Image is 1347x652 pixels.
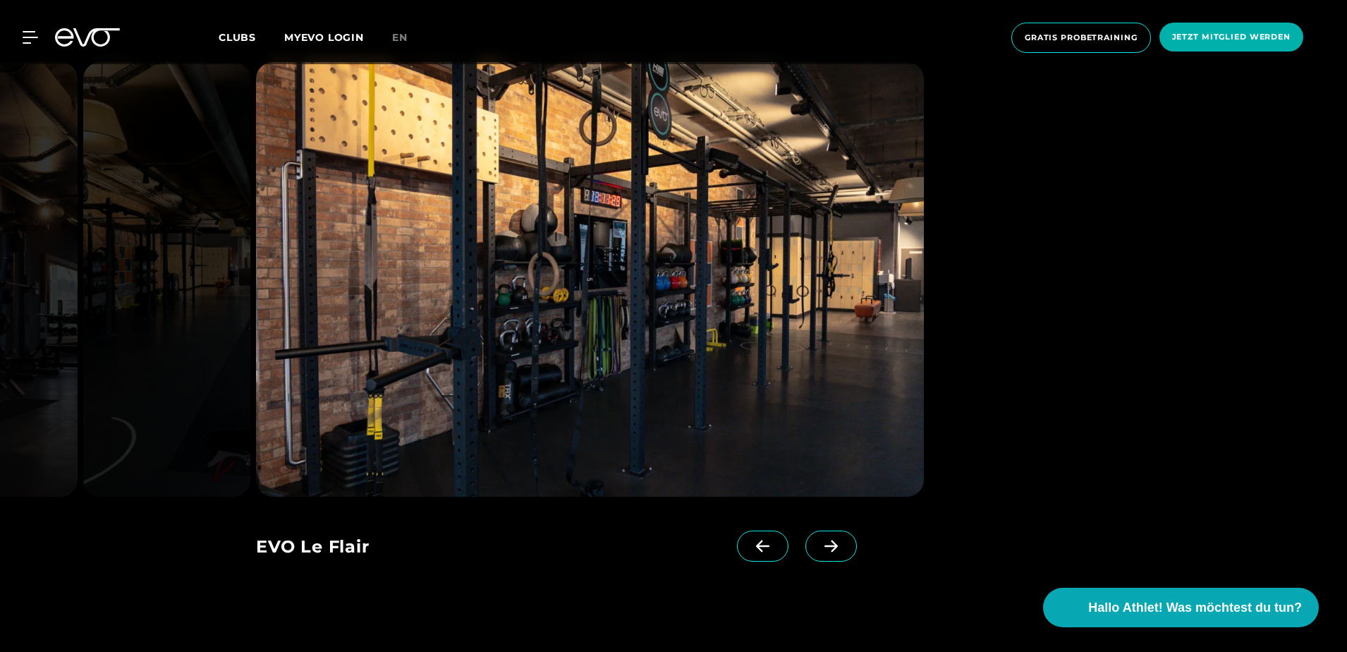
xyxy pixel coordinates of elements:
[219,30,284,44] a: Clubs
[284,31,364,44] a: MYEVO LOGIN
[83,62,250,497] img: evofitness
[256,531,737,566] div: EVO Le Flair
[1155,23,1308,53] a: Jetzt Mitglied werden
[1007,23,1155,53] a: Gratis Probetraining
[219,31,256,44] span: Clubs
[256,62,924,497] img: evofitness
[392,31,408,44] span: en
[1025,32,1138,44] span: Gratis Probetraining
[392,30,425,46] a: en
[1043,588,1319,627] button: Hallo Athlet! Was möchtest du tun?
[1172,31,1291,43] span: Jetzt Mitglied werden
[1088,598,1302,617] span: Hallo Athlet! Was möchtest du tun?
